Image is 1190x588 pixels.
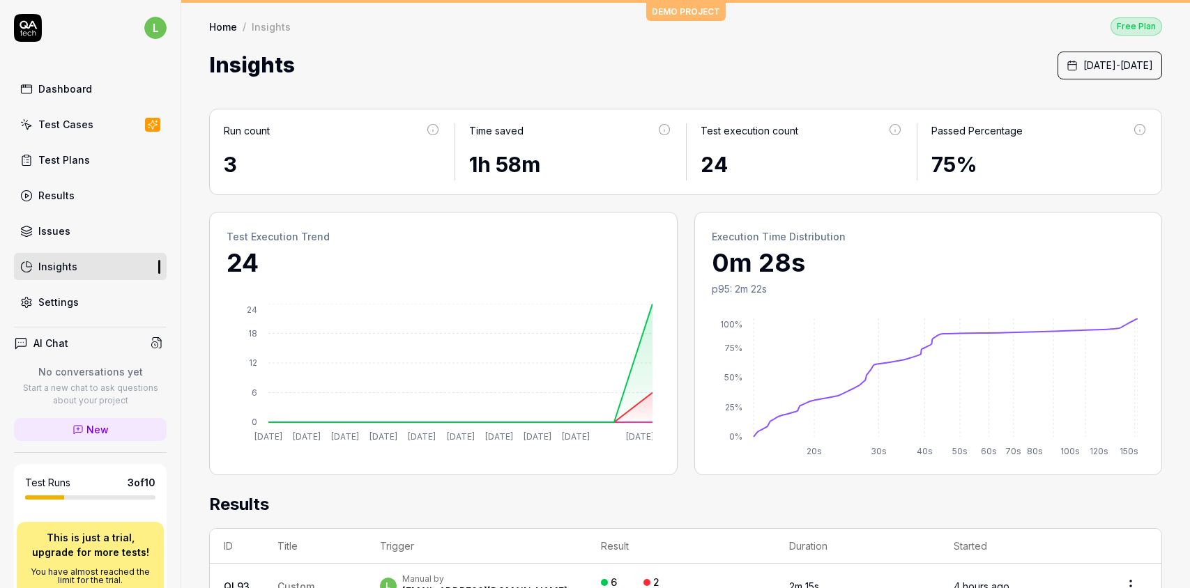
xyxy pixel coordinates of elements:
p: p95: 2m 22s [712,281,1145,296]
tspan: 30s [871,446,887,456]
tspan: [DATE] [447,431,475,442]
tspan: [DATE] [254,431,282,442]
div: Manual by [402,573,567,585]
p: 24 [227,244,660,281]
h4: AI Chat [33,336,68,350]
a: Insights [14,253,167,280]
p: This is just a trial, upgrade for more tests! [25,530,155,559]
tspan: 100s [1060,446,1080,456]
tspan: [DATE] [524,431,551,442]
button: [DATE]-[DATE] [1058,52,1162,79]
tspan: [DATE] [562,431,590,442]
tspan: 24 [247,304,257,315]
a: Dashboard [14,75,167,102]
span: New [86,422,109,437]
tspan: 40s [916,446,932,456]
tspan: 150s [1119,446,1138,456]
tspan: 50% [724,372,742,382]
div: 3 [224,149,441,180]
tspan: [DATE] [293,431,321,442]
a: Test Cases [14,111,167,138]
a: Test Plans [14,146,167,173]
p: You have almost reached the limit for the trial. [25,568,155,585]
div: Test Plans [38,153,90,167]
tspan: 0 [252,417,257,427]
tspan: [DATE] [331,431,359,442]
p: Start a new chat to ask questions about your project [14,382,167,407]
div: Results [38,188,75,203]
a: Results [14,182,167,209]
div: Issues [38,224,70,238]
div: Dashboard [38,82,92,96]
div: 24 [701,149,903,180]
span: l [144,17,167,39]
th: Started [940,529,1100,564]
tspan: [DATE] [485,431,513,442]
div: Run count [224,123,270,138]
th: Duration [775,529,940,564]
div: Insights [38,259,77,274]
th: Trigger [366,529,587,564]
a: Home [209,20,237,33]
h2: Execution Time Distribution [712,229,1145,244]
div: Insights [252,20,291,33]
tspan: 25% [725,402,742,412]
button: Free Plan [1111,17,1162,36]
div: 1h 58m [469,149,671,180]
p: 0m 28s [712,244,1145,281]
tspan: 18 [248,328,257,339]
tspan: [DATE] [408,431,436,442]
tspan: 20s [807,446,822,456]
h1: Insights [209,49,295,81]
a: Settings [14,288,167,316]
span: [DATE] - [DATE] [1083,58,1153,72]
div: Time saved [469,123,524,138]
h2: Test Execution Trend [227,229,660,244]
div: / [243,20,246,33]
span: 3 of 10 [128,475,155,490]
th: Title [264,529,366,564]
tspan: 60s [981,446,997,456]
tspan: 6 [252,387,257,398]
h5: Test Runs [25,477,70,489]
div: Test Cases [38,117,93,132]
tspan: 75% [724,343,742,353]
th: ID [210,529,264,564]
tspan: [DATE] [369,431,397,442]
tspan: 100% [720,319,742,330]
div: Settings [38,295,79,309]
tspan: 70s [1005,446,1021,456]
tspan: 120s [1090,446,1108,456]
a: Issues [14,217,167,245]
th: Result [587,529,775,564]
button: l [144,14,167,42]
div: Passed Percentage [931,123,1023,138]
tspan: 12 [249,357,257,368]
tspan: 80s [1026,446,1042,456]
h2: Results [209,492,1162,528]
div: 75% [931,149,1147,180]
tspan: 0% [729,431,742,442]
tspan: [DATE] [626,431,654,442]
div: Test execution count [701,123,798,138]
a: New [14,418,167,441]
tspan: 50s [952,446,968,456]
p: No conversations yet [14,364,167,379]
